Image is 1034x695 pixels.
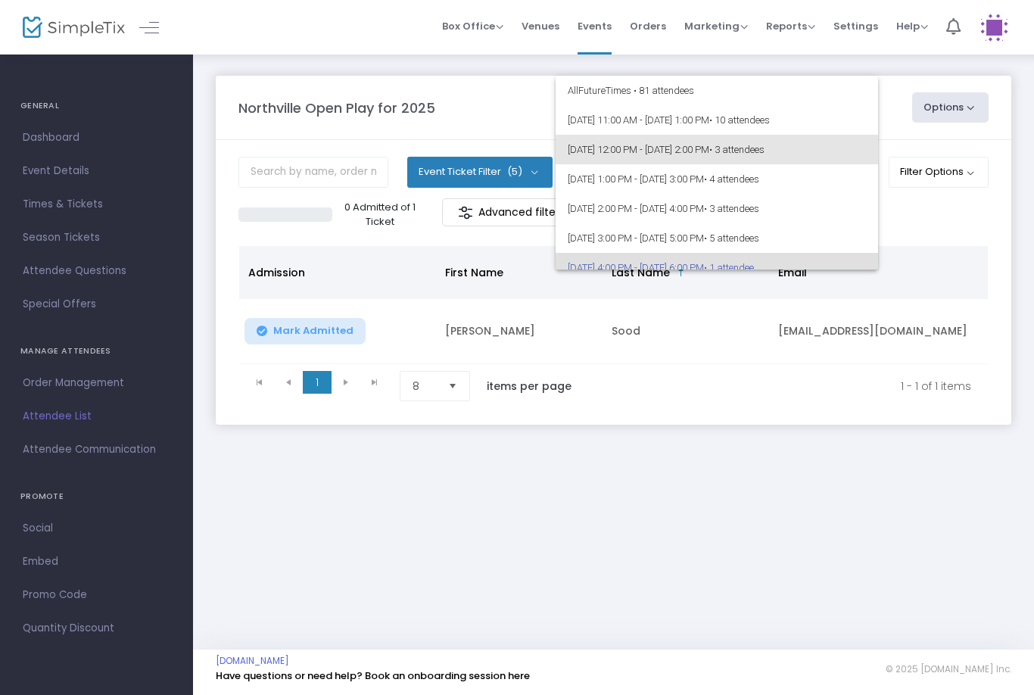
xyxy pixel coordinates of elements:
[568,76,866,105] span: All Future Times • 81 attendees
[568,135,866,164] span: [DATE] 12:00 PM - [DATE] 2:00 PM
[568,253,866,282] span: [DATE] 4:00 PM - [DATE] 6:00 PM
[704,232,759,244] span: • 5 attendees
[704,203,759,214] span: • 3 attendees
[568,194,866,223] span: [DATE] 2:00 PM - [DATE] 4:00 PM
[704,262,754,273] span: • 1 attendee
[568,223,866,253] span: [DATE] 3:00 PM - [DATE] 5:00 PM
[568,164,866,194] span: [DATE] 1:00 PM - [DATE] 3:00 PM
[568,105,866,135] span: [DATE] 11:00 AM - [DATE] 1:00 PM
[704,173,759,185] span: • 4 attendees
[709,144,765,155] span: • 3 attendees
[709,114,770,126] span: • 10 attendees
